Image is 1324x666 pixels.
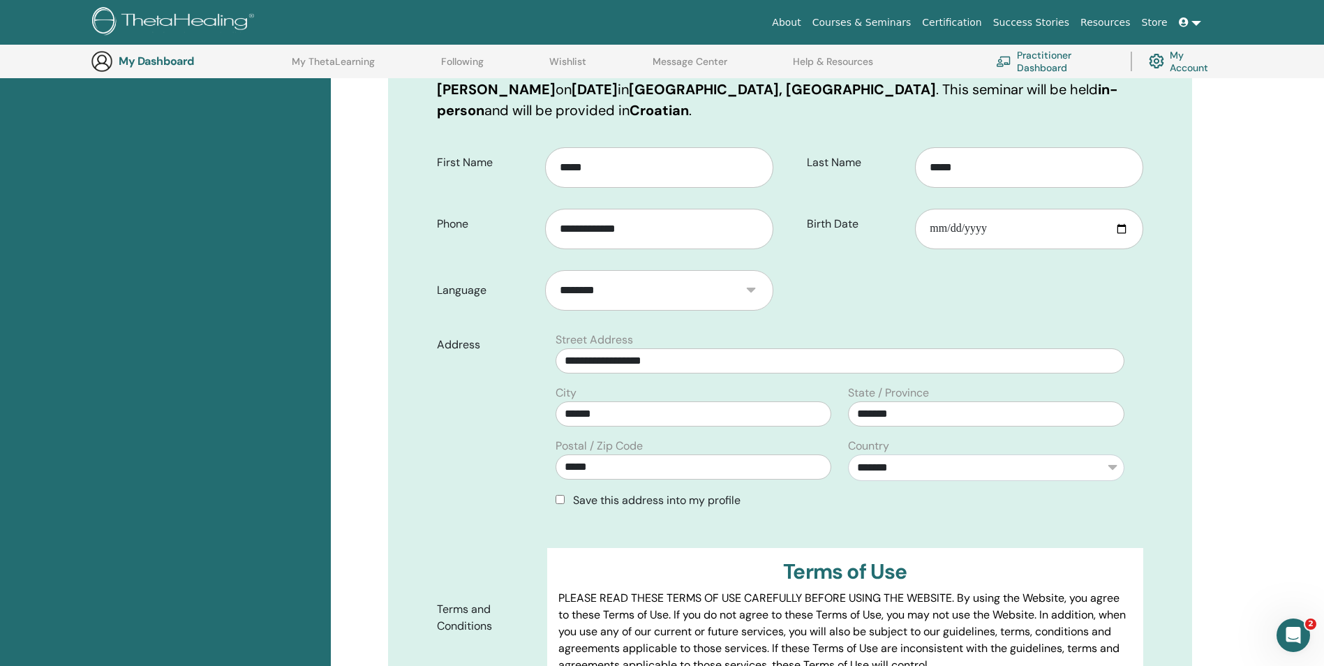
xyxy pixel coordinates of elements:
[988,10,1075,36] a: Success Stories
[426,211,546,237] label: Phone
[1149,50,1164,72] img: cog.svg
[556,438,643,454] label: Postal / Zip Code
[437,58,1143,121] p: You are registering for on in . This seminar will be held and will be provided in .
[441,56,484,78] a: Following
[426,332,548,358] label: Address
[796,149,916,176] label: Last Name
[556,385,577,401] label: City
[549,56,586,78] a: Wishlist
[996,56,1011,67] img: chalkboard-teacher.svg
[558,559,1131,584] h3: Terms of Use
[807,10,917,36] a: Courses & Seminars
[793,56,873,78] a: Help & Resources
[766,10,806,36] a: About
[292,56,375,78] a: My ThetaLearning
[572,80,618,98] b: [DATE]
[437,59,815,98] b: You and Your Significant Other with [PERSON_NAME]
[1277,619,1310,652] iframe: Intercom live chat
[556,332,633,348] label: Street Address
[91,50,113,73] img: generic-user-icon.jpg
[1305,619,1316,630] span: 2
[848,438,889,454] label: Country
[426,596,548,639] label: Terms and Conditions
[653,56,727,78] a: Message Center
[629,80,936,98] b: [GEOGRAPHIC_DATA], [GEOGRAPHIC_DATA]
[1136,10,1173,36] a: Store
[573,493,741,508] span: Save this address into my profile
[1149,46,1219,77] a: My Account
[426,149,546,176] label: First Name
[630,101,689,119] b: Croatian
[996,46,1114,77] a: Practitioner Dashboard
[426,277,546,304] label: Language
[119,54,258,68] h3: My Dashboard
[437,80,1118,119] b: in-person
[92,7,259,38] img: logo.png
[1075,10,1136,36] a: Resources
[796,211,916,237] label: Birth Date
[848,385,929,401] label: State / Province
[916,10,987,36] a: Certification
